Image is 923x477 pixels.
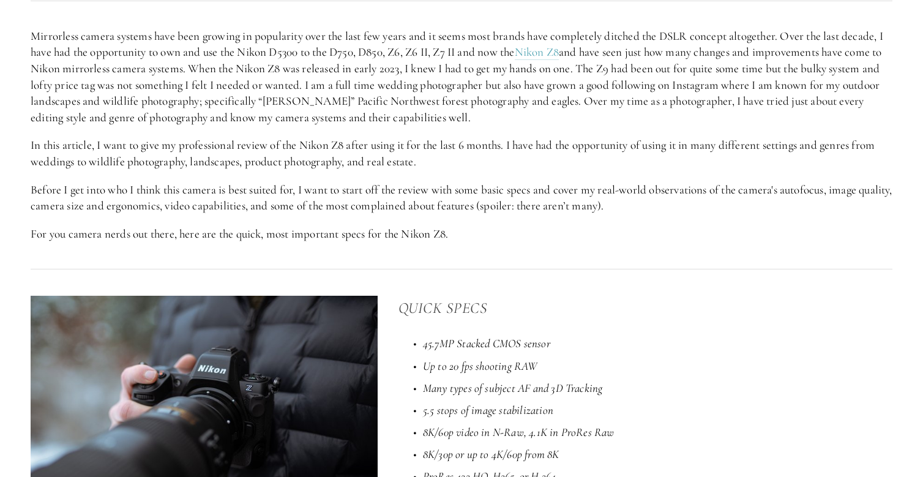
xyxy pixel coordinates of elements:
em: 8K/60p video in N-Raw, 4.1K in ProRes Raw [423,425,615,439]
em: Quick Specs [398,299,488,317]
em: Many types of subject AF and 3D Tracking [423,381,603,395]
em: 5.5 stops of image stabilization [423,403,553,417]
a: Nikon Z8 [515,45,559,60]
p: Mirrorless camera systems have been growing in popularity over the last few years and it seems mo... [31,28,892,126]
p: For you camera nerds out there, here are the quick, most important specs for the Nikon Z8. [31,226,892,242]
em: Up to 20 fps shooting RAW [423,359,538,373]
p: In this article, I want to give my professional review of the Nikon Z8 after using it for the las... [31,137,892,170]
p: Before I get into who I think this camera is best suited for, I want to start off the review with... [31,182,892,214]
em: 8K/30p or up to 4K/60p from 8K [423,447,559,461]
em: 45.7MP Stacked CMOS sensor [423,336,550,350]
